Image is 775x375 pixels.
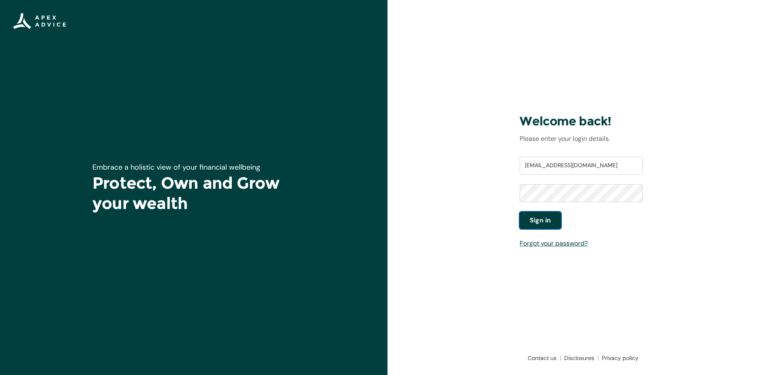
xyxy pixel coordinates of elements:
a: Contact us [525,354,561,362]
h3: Welcome back! [520,114,643,129]
input: Username [520,157,643,175]
img: Apex Advice Group [13,13,66,29]
a: Disclosures [561,354,599,362]
span: Sign in [530,216,551,225]
a: Privacy policy [599,354,638,362]
h1: Protect, Own and Grow your wealth [92,173,295,213]
span: Embrace a holistic view of your financial wellbeing [92,162,260,172]
a: Forgot your password? [520,239,588,248]
button: Sign in [520,212,561,229]
p: Please enter your login details. [520,134,643,144]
